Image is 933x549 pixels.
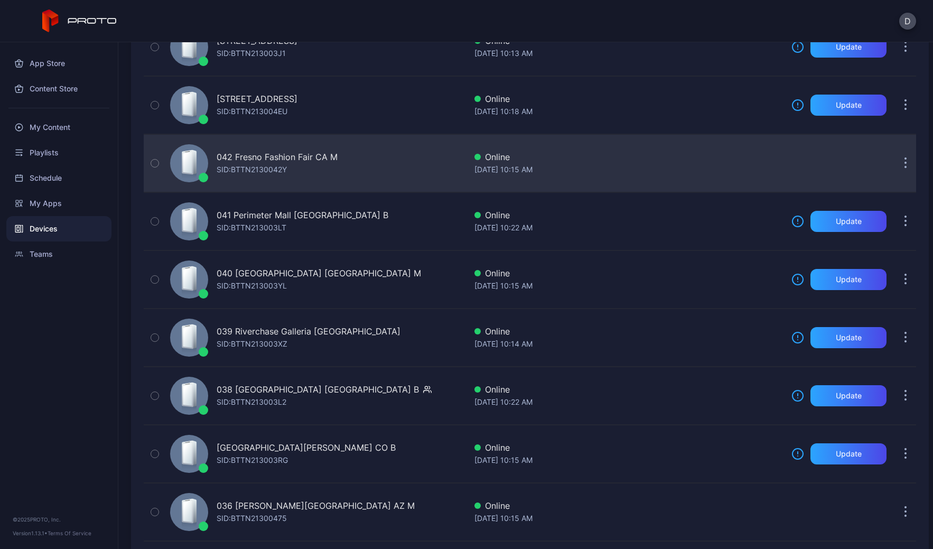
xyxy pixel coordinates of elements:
div: SID: BTTN213004EU [217,105,287,118]
div: Online [474,383,783,396]
div: Update [836,392,862,400]
div: SID: BTTN21300475 [217,512,287,525]
button: Update [810,385,887,406]
button: Update [810,327,887,348]
a: App Store [6,51,111,76]
a: Playlists [6,140,111,165]
a: Devices [6,216,111,241]
div: [DATE] 10:13 AM [474,47,783,60]
div: [GEOGRAPHIC_DATA][PERSON_NAME] CO B [217,441,396,454]
button: Update [810,211,887,232]
div: Online [474,325,783,338]
a: Content Store [6,76,111,101]
div: SID: BTTN2130042Y [217,163,287,176]
a: My Apps [6,191,111,216]
div: Update [836,101,862,109]
a: Terms Of Service [48,530,91,536]
div: Online [474,92,783,105]
div: 040 [GEOGRAPHIC_DATA] [GEOGRAPHIC_DATA] M [217,267,421,280]
a: Teams [6,241,111,267]
div: [DATE] 10:22 AM [474,396,783,408]
div: SID: BTTN213003J1 [217,47,286,60]
div: SID: BTTN213003L2 [217,396,286,408]
div: Update [836,333,862,342]
div: 039 Riverchase Galleria [GEOGRAPHIC_DATA] [217,325,400,338]
div: Online [474,267,783,280]
span: Version 1.13.1 • [13,530,48,536]
a: My Content [6,115,111,140]
div: SID: BTTN213003RG [217,454,288,467]
a: Schedule [6,165,111,191]
div: 041 Perimeter Mall [GEOGRAPHIC_DATA] B [217,209,388,221]
button: D [899,13,916,30]
div: Online [474,151,783,163]
div: 038 [GEOGRAPHIC_DATA] [GEOGRAPHIC_DATA] B [217,383,419,396]
div: 036 [PERSON_NAME][GEOGRAPHIC_DATA] AZ M [217,499,415,512]
div: [DATE] 10:15 AM [474,512,783,525]
div: Online [474,441,783,454]
button: Update [810,36,887,58]
button: Update [810,443,887,464]
div: [STREET_ADDRESS] [217,92,297,105]
div: [DATE] 10:15 AM [474,163,783,176]
div: © 2025 PROTO, Inc. [13,515,105,524]
div: [DATE] 10:15 AM [474,454,783,467]
div: Online [474,209,783,221]
div: [DATE] 10:14 AM [474,338,783,350]
div: SID: BTTN213003YL [217,280,287,292]
div: 042 Fresno Fashion Fair CA M [217,151,338,163]
div: Update [836,217,862,226]
div: SID: BTTN213003XZ [217,338,287,350]
button: Update [810,95,887,116]
div: Online [474,499,783,512]
div: SID: BTTN213003LT [217,221,286,234]
div: Update [836,43,862,51]
button: Update [810,269,887,290]
div: [DATE] 10:15 AM [474,280,783,292]
div: [DATE] 10:18 AM [474,105,783,118]
div: Update [836,275,862,284]
div: Update [836,450,862,458]
div: [DATE] 10:22 AM [474,221,783,234]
